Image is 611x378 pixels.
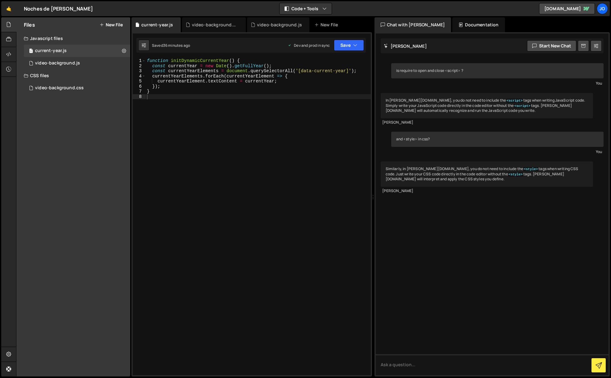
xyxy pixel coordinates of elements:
[288,43,330,48] div: Dev and prod in sync
[508,172,523,177] code: <style>
[506,99,523,103] code: <script>
[141,22,173,28] div: current-year.js
[35,48,67,54] div: current-year.js
[133,74,146,79] div: 4
[382,120,592,125] div: [PERSON_NAME]
[381,93,593,118] div: In [PERSON_NAME][DOMAIN_NAME], you do not need to include the tags when writing JavaScript code. ...
[393,148,602,155] div: You
[133,89,146,94] div: 7
[452,17,505,32] div: Documentation
[381,161,593,187] div: Similarly, in [PERSON_NAME][DOMAIN_NAME], you do not need to include the tags when writing CSS co...
[133,79,146,84] div: 5
[527,40,576,51] button: Start new chat
[391,63,604,78] div: is require to open and close <script> ?
[16,69,130,82] div: CSS files
[514,104,531,108] code: <script>
[280,3,332,14] button: Code + Tools
[24,57,130,69] div: 17218/47630.js
[24,45,130,57] div: 17218/47632.js
[393,80,602,86] div: You
[24,21,35,28] h2: Files
[257,22,302,28] div: video-background.js
[100,22,123,27] button: New File
[597,3,608,14] a: jo
[384,43,427,49] h2: [PERSON_NAME]
[334,40,364,51] button: Save
[152,43,190,48] div: Saved
[133,58,146,64] div: 1
[314,22,340,28] div: New File
[192,22,238,28] div: video-background.css
[523,167,538,171] code: <style>
[24,5,93,12] div: Noches de [PERSON_NAME]
[16,32,130,45] div: Javascript files
[133,94,146,99] div: 8
[35,85,84,91] div: video-background.css
[29,49,33,54] span: 1
[374,17,451,32] div: Chat with [PERSON_NAME]
[539,3,595,14] a: [DOMAIN_NAME]
[163,43,190,48] div: 36 minutes ago
[391,132,604,147] div: and <style> in css?
[35,60,80,66] div: video-background.js
[133,84,146,89] div: 6
[133,68,146,74] div: 3
[24,82,130,94] div: 17218/47631.css
[382,188,592,194] div: [PERSON_NAME]
[1,1,16,16] a: 🤙
[133,64,146,69] div: 2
